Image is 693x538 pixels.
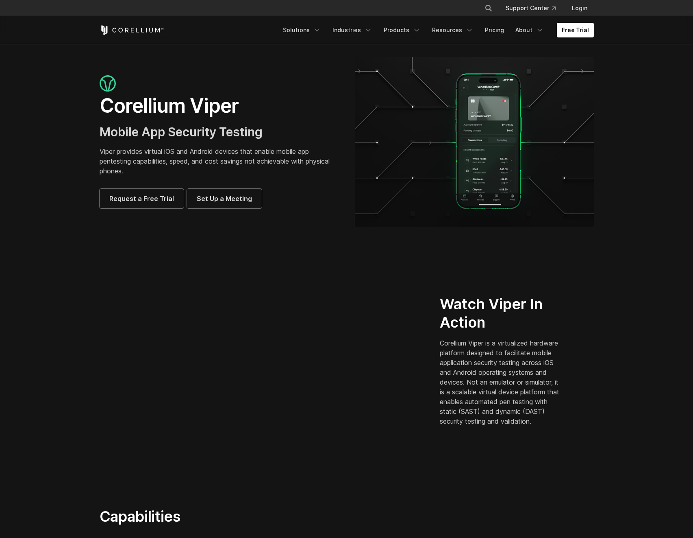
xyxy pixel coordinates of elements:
[557,23,594,37] a: Free Trial
[481,1,496,15] button: Search
[197,194,252,203] span: Set Up a Meeting
[511,23,549,37] a: About
[565,1,594,15] a: Login
[100,25,164,35] a: Corellium Home
[427,23,478,37] a: Resources
[100,94,339,118] h1: Corellium Viper
[278,23,594,37] div: Navigation Menu
[278,23,326,37] a: Solutions
[379,23,426,37] a: Products
[100,147,339,176] p: Viper provides virtual iOS and Android devices that enable mobile app pentesting capabilities, sp...
[100,75,116,92] img: viper_icon_large
[187,189,262,208] a: Set Up a Meeting
[475,1,594,15] div: Navigation Menu
[440,295,563,332] h2: Watch Viper In Action
[100,189,184,208] a: Request a Free Trial
[100,125,263,139] span: Mobile App Security Testing
[440,338,563,426] p: Corellium Viper is a virtualized hardware platform designed to facilitate mobile application secu...
[328,23,377,37] a: Industries
[499,1,562,15] a: Support Center
[480,23,509,37] a: Pricing
[100,507,424,525] h2: Capabilities
[109,194,174,203] span: Request a Free Trial
[355,57,594,227] img: viper_hero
